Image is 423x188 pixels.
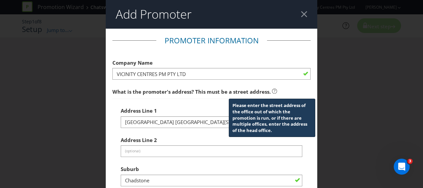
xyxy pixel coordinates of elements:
span: Company Name [112,59,153,66]
span: 3 [407,159,413,164]
span: What is the promoter's address? This must be a street address. [112,88,271,95]
legend: Promoter Information [156,35,267,46]
input: e.g. Melbourne [121,175,302,186]
iframe: Intercom live chat [394,159,410,175]
h2: Add Promoter [116,8,192,21]
span: Suburb [121,166,139,172]
span: Address Line 2 [121,137,157,143]
span: Address Line 1 [121,107,157,114]
span: Please enter the street address of the office out of which the promotion is run, or if there are ... [232,102,307,133]
input: e.g. Company Name [112,68,311,80]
